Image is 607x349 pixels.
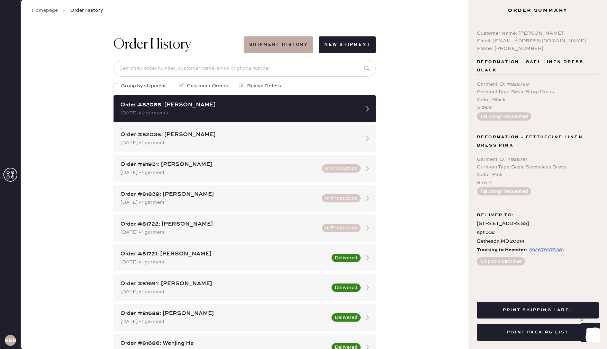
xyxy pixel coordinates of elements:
td: 1 [553,135,583,144]
div: Email: [EMAIL_ADDRESS][DOMAIN_NAME] [477,37,599,45]
span: Reformation - Gael Linen Dress Black [477,58,599,75]
span: Group by shipment [121,82,166,90]
button: New Shipment [319,36,376,53]
div: Garment ID : # 928789 [477,80,599,88]
th: QTY [553,117,583,126]
h3: RBRA [5,338,16,343]
td: Basic Strap Dress - Reformation - Gael Linen Dress Black - Size: 6 [71,135,552,144]
div: Phone: [PHONE_NUMBER] [477,45,599,52]
a: Homepage [32,7,58,14]
div: [DATE] • 1 garment [120,288,327,296]
div: Order #82088: [PERSON_NAME] [120,101,356,109]
input: Search by order number, customer name, email or phone number [114,60,376,77]
div: Order #81686: Wenjing He [120,339,327,348]
button: Tailoring Requested [477,187,531,195]
div: Order #81688: [PERSON_NAME] [120,309,327,318]
div: [DATE] • 1 garment [120,228,318,236]
th: ID [22,117,71,126]
td: Basic Sleeveless Dress - Reformation - Fettuccine Linen Dress Pink - Size: 4 [71,126,552,135]
button: Delivered [332,254,361,262]
span: Order History [70,7,103,14]
div: [DATE] • 2 garments [120,109,356,117]
div: Order #81722: [PERSON_NAME] [120,220,318,228]
td: 1 [553,126,583,135]
h1: Order History [114,36,191,53]
span: Customer Orders [187,82,228,90]
div: Color : Black [477,96,599,104]
div: Order #82035: [PERSON_NAME] [120,131,356,139]
div: [DATE] • 1 garment [120,258,327,266]
td: 928789 [22,135,71,144]
th: Description [71,117,552,126]
span: Tracking to Hemster: [477,246,527,254]
div: https://www.fedex.com/apps/fedextrack/?tracknumbers=392678975381&cntry_code=US [529,246,564,254]
iframe: Front Chat [574,318,604,348]
div: # 88802 [PERSON_NAME] [PERSON_NAME] [EMAIL_ADDRESS][DOMAIN_NAME] [22,82,583,107]
button: In Production [322,224,361,232]
div: [DATE] • 1 garment [120,318,327,325]
div: [STREET_ADDRESS] apt 332 Bethesda , MD 20814 [477,219,599,246]
div: Garment Type : Basic Strap Dress [477,88,599,96]
a: Print Shipping Label [477,306,599,313]
button: Print Shipping Label [477,302,599,319]
div: Order #81931: [PERSON_NAME] [120,160,318,169]
div: Size : 6 [477,104,599,111]
div: Size : 4 [477,179,599,186]
button: Delivered [332,283,361,292]
button: Delivered [332,313,361,322]
span: Deliver to: [477,211,514,219]
span: Revive Orders [247,82,281,90]
div: Order #81839: [PERSON_NAME] [120,190,318,199]
div: Packing slip [22,46,583,55]
button: Print Packing List [477,324,599,341]
div: Customer information [22,73,583,82]
td: 928791 [22,126,71,135]
div: Garment ID : # 928791 [477,156,599,163]
div: Garment Type : Basic Sleeveless Dress [477,163,599,171]
button: Tailoring Requested [477,112,531,121]
div: [DATE] • 1 garment [120,139,356,147]
div: Order # 82088 [22,55,583,63]
button: Ship to Customer [477,257,525,265]
div: [DATE] • 1 garment [120,199,318,206]
div: Color : Pink [477,171,599,178]
img: logo [277,333,328,338]
div: [DATE] • 1 garment [120,169,318,176]
img: logo [292,8,313,29]
button: In Production [322,164,361,173]
button: In Production [322,194,361,202]
div: Order #81691: [PERSON_NAME] [120,280,327,288]
a: 392678975381 [527,246,564,254]
div: Customer Name: [PERSON_NAME] [477,29,599,37]
span: Reformation - Fettuccine Linen Dress Pink [477,133,599,150]
h3: Order Summary [469,7,607,14]
div: Order #81721: [PERSON_NAME] [120,250,327,258]
button: Shipment History [244,36,313,53]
